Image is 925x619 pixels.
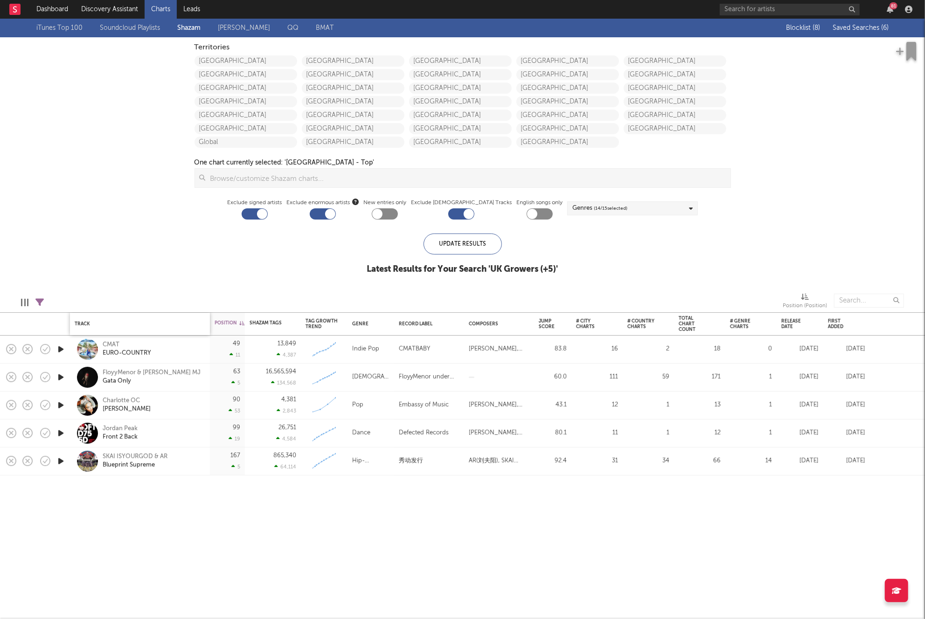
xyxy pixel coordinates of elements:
a: [GEOGRAPHIC_DATA] [302,83,404,94]
a: [GEOGRAPHIC_DATA] [302,123,404,134]
div: FloyyMenor under exclusive license to UnitedMasters LLC [399,371,459,383]
a: Global [195,137,297,148]
a: [GEOGRAPHIC_DATA] [302,96,404,107]
span: Saved Searches [833,25,889,31]
div: 1 [730,427,772,439]
div: 60.0 [539,371,567,383]
label: Exclude signed artists [227,197,282,208]
a: [GEOGRAPHIC_DATA] [195,69,297,80]
div: Indie Pop [352,344,379,355]
a: [GEOGRAPHIC_DATA] [516,137,619,148]
div: Filters(1 filter active) [35,289,44,316]
a: [PERSON_NAME] [218,22,270,34]
div: Embassy of Music [399,399,449,411]
a: Jordan PeakFront 2 Back [103,425,138,441]
div: Front 2 Back [103,433,138,441]
a: [GEOGRAPHIC_DATA] [195,96,297,107]
div: Territories [195,42,731,53]
div: 865,340 [273,453,296,459]
a: QQ [287,22,299,34]
a: [GEOGRAPHIC_DATA] [302,110,404,121]
div: 64,114 [274,464,296,470]
label: English songs only [516,197,563,208]
input: Browse/customize Shazam charts... [206,169,730,187]
div: FloyyMenor & [PERSON_NAME] MJ [103,369,201,377]
a: Charlotte OC[PERSON_NAME] [103,397,151,413]
div: [DATE] [781,344,819,355]
a: [GEOGRAPHIC_DATA] [409,123,512,134]
span: ( 6 ) [881,25,889,31]
a: [GEOGRAPHIC_DATA] [624,69,726,80]
div: Record Label [399,321,455,327]
label: Exclude [DEMOGRAPHIC_DATA] Tracks [411,197,512,208]
div: Jump Score [539,318,555,330]
div: Genres [572,203,627,214]
div: 81 [890,2,897,9]
span: ( 8 ) [813,25,820,31]
div: 19 [229,436,240,442]
div: Charlotte OC [103,397,151,405]
div: 1 [730,399,772,411]
div: 80.1 [539,427,567,439]
div: 1 [627,399,669,411]
div: Blueprint Supreme [103,461,167,469]
div: Composers [469,321,525,327]
div: [PERSON_NAME], [PERSON_NAME] [PERSON_NAME] [469,344,529,355]
div: 26,751 [278,425,296,431]
div: 1 [730,371,772,383]
div: Update Results [424,234,502,254]
div: 16,565,594 [266,369,296,375]
div: Position (Position) [783,301,827,312]
a: [GEOGRAPHIC_DATA] [516,96,619,107]
a: FloyyMenor & [PERSON_NAME] MJGata Only [103,369,201,385]
div: 4,584 [276,436,296,442]
div: 12 [576,399,618,411]
a: [GEOGRAPHIC_DATA] [624,96,726,107]
a: [GEOGRAPHIC_DATA] [516,123,619,134]
div: One chart currently selected: ' [GEOGRAPHIC_DATA] - Top ' [195,157,375,168]
div: [PERSON_NAME], [PERSON_NAME], [PERSON_NAME] [469,399,529,411]
a: [GEOGRAPHIC_DATA] [409,83,512,94]
div: Tag Growth Trend [306,318,338,330]
div: Release Date [781,318,805,330]
div: 111 [576,371,618,383]
div: Edit Columns [21,289,28,316]
div: [DATE] [828,344,865,355]
div: [PERSON_NAME] [103,405,151,413]
div: 53 [229,408,240,414]
div: 31 [576,455,618,467]
div: Genre [352,321,385,327]
div: Total Chart Count [679,316,707,332]
a: [GEOGRAPHIC_DATA] [195,83,297,94]
a: [GEOGRAPHIC_DATA] [302,69,404,80]
a: [GEOGRAPHIC_DATA] [409,96,512,107]
div: # Country Charts [627,318,655,330]
div: 11 [576,427,618,439]
div: 134,568 [271,380,296,386]
a: [GEOGRAPHIC_DATA] [195,110,297,121]
div: 83.8 [539,344,567,355]
input: Search... [834,294,904,308]
div: 1 [627,427,669,439]
span: Blocklist [786,25,820,31]
span: ( 14 / 15 selected) [594,203,627,214]
a: [GEOGRAPHIC_DATA] [516,55,619,67]
div: # Genre Charts [730,318,758,330]
a: [GEOGRAPHIC_DATA] [624,55,726,67]
a: iTunes Top 100 [36,22,83,34]
div: 59 [627,371,669,383]
div: 43.1 [539,399,567,411]
div: SKAI ISYOURGOD & AR [103,453,167,461]
div: Position [215,320,244,326]
div: 99 [233,425,240,431]
div: First Added [828,318,851,330]
a: BMAT [316,22,334,34]
a: [GEOGRAPHIC_DATA] [302,137,404,148]
div: [DATE] [828,399,865,411]
a: [GEOGRAPHIC_DATA] [195,123,297,134]
a: [GEOGRAPHIC_DATA] [409,110,512,121]
a: [GEOGRAPHIC_DATA] [624,110,726,121]
div: [DATE] [781,399,819,411]
div: EURO-COUNTRY [103,349,151,358]
a: Soundcloud Playlists [100,22,160,34]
